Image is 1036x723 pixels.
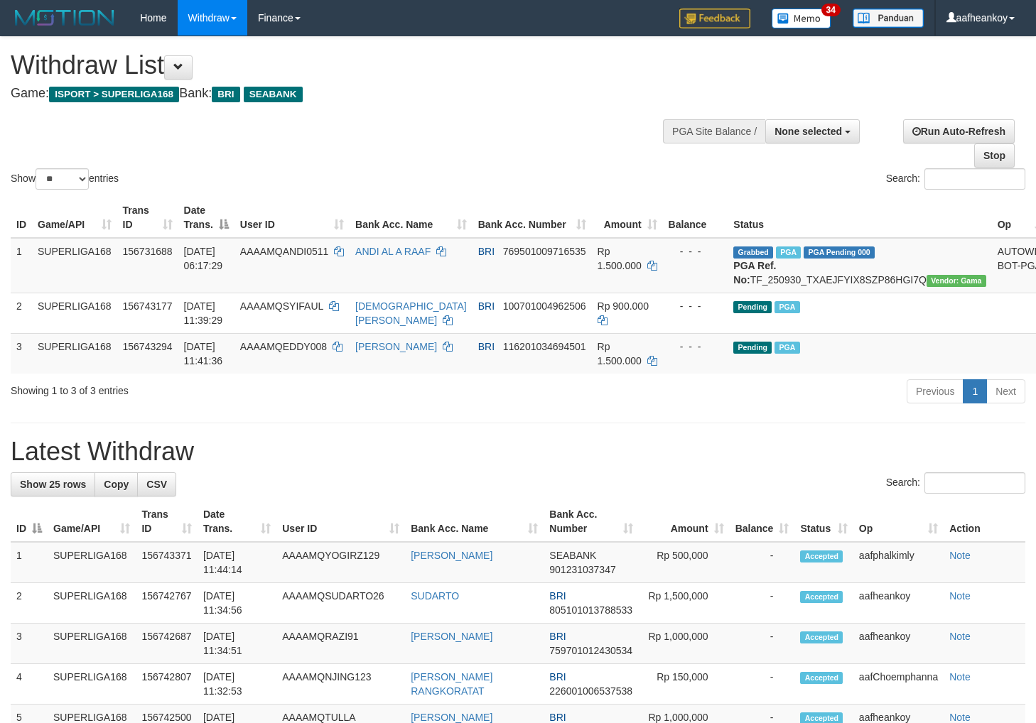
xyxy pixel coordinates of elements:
[730,624,795,664] td: -
[198,583,276,624] td: [DATE] 11:34:56
[411,712,492,723] a: [PERSON_NAME]
[800,631,843,643] span: Accepted
[184,246,223,271] span: [DATE] 06:17:29
[949,590,971,602] a: Note
[549,550,596,561] span: SEABANK
[32,197,117,238] th: Game/API: activate to sort column ascending
[136,501,198,542] th: Trans ID: activate to sort column ascending
[32,238,117,293] td: SUPERLIGA168
[411,550,492,561] a: [PERSON_NAME]
[669,244,723,259] div: - - -
[276,664,405,705] td: AAAAMQNJING123
[949,671,971,683] a: Note
[974,143,1015,168] a: Stop
[853,664,944,705] td: aafChoemphanna
[730,542,795,583] td: -
[733,246,773,259] span: Grabbed
[503,246,586,257] span: Copy 769501009716535 to clipboard
[800,550,843,562] span: Accepted
[36,168,89,190] select: Showentries
[411,631,492,642] a: [PERSON_NAME]
[198,624,276,664] td: [DATE] 11:34:51
[11,472,95,496] a: Show 25 rows
[949,550,971,561] a: Note
[11,624,48,664] td: 3
[669,339,723,354] div: - - -
[478,341,495,352] span: BRI
[48,664,136,705] td: SUPERLIGA168
[355,300,467,326] a: [DEMOGRAPHIC_DATA][PERSON_NAME]
[549,564,615,575] span: Copy 901231037347 to clipboard
[11,583,48,624] td: 2
[350,197,473,238] th: Bank Acc. Name: activate to sort column ascending
[765,119,860,143] button: None selected
[48,624,136,664] td: SUPERLIGA168
[663,197,728,238] th: Balance
[355,341,437,352] a: [PERSON_NAME]
[240,246,329,257] span: AAAAMQANDI0511
[728,238,991,293] td: TF_250930_TXAEJFYIX8SZP86HGI7Q
[184,341,223,366] span: [DATE] 11:41:36
[598,341,642,366] span: Rp 1.500.000
[104,479,129,490] span: Copy
[240,341,327,352] span: AAAAMQEDDY008
[733,301,772,313] span: Pending
[136,583,198,624] td: 156742767
[775,301,799,313] span: Marked by aafheankoy
[853,624,944,664] td: aafheankoy
[244,87,303,102] span: SEABANK
[944,501,1025,542] th: Action
[11,238,32,293] td: 1
[478,246,495,257] span: BRI
[123,300,173,312] span: 156743177
[48,501,136,542] th: Game/API: activate to sort column ascending
[48,583,136,624] td: SUPERLIGA168
[886,472,1025,494] label: Search:
[544,501,639,542] th: Bank Acc. Number: activate to sort column ascending
[639,624,729,664] td: Rp 1,000,000
[136,664,198,705] td: 156742807
[549,631,566,642] span: BRI
[11,197,32,238] th: ID
[821,4,841,16] span: 34
[598,300,649,312] span: Rp 900.000
[411,671,492,697] a: [PERSON_NAME] RANGKORATAT
[11,501,48,542] th: ID: activate to sort column descending
[20,479,86,490] span: Show 25 rows
[733,342,772,354] span: Pending
[32,293,117,333] td: SUPERLIGA168
[804,246,875,259] span: PGA Pending
[276,624,405,664] td: AAAAMQRAZI91
[772,9,831,28] img: Button%20Memo.svg
[473,197,592,238] th: Bank Acc. Number: activate to sort column ascending
[11,51,676,80] h1: Withdraw List
[986,379,1025,403] a: Next
[886,168,1025,190] label: Search:
[730,664,795,705] td: -
[240,300,323,312] span: AAAAMQSYIFAUL
[11,437,1025,466] h1: Latest Withdraw
[234,197,350,238] th: User ID: activate to sort column ascending
[503,300,586,312] span: Copy 100701004962506 to clipboard
[775,126,842,137] span: None selected
[212,87,239,102] span: BRI
[184,300,223,326] span: [DATE] 11:39:29
[924,168,1025,190] input: Search:
[198,501,276,542] th: Date Trans.: activate to sort column ascending
[178,197,234,238] th: Date Trans.: activate to sort column descending
[549,590,566,602] span: BRI
[776,246,801,259] span: Marked by aafromsomean
[794,501,853,542] th: Status: activate to sort column ascending
[853,583,944,624] td: aafheankoy
[853,501,944,542] th: Op: activate to sort column ascending
[800,672,843,684] span: Accepted
[123,341,173,352] span: 156743294
[503,341,586,352] span: Copy 116201034694501 to clipboard
[853,542,944,583] td: aafphalkimly
[927,275,986,287] span: Vendor URL: https://trx31.1velocity.biz
[907,379,964,403] a: Previous
[276,501,405,542] th: User ID: activate to sort column ascending
[276,542,405,583] td: AAAAMQYOGIRZ129
[11,378,421,398] div: Showing 1 to 3 of 3 entries
[949,631,971,642] a: Note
